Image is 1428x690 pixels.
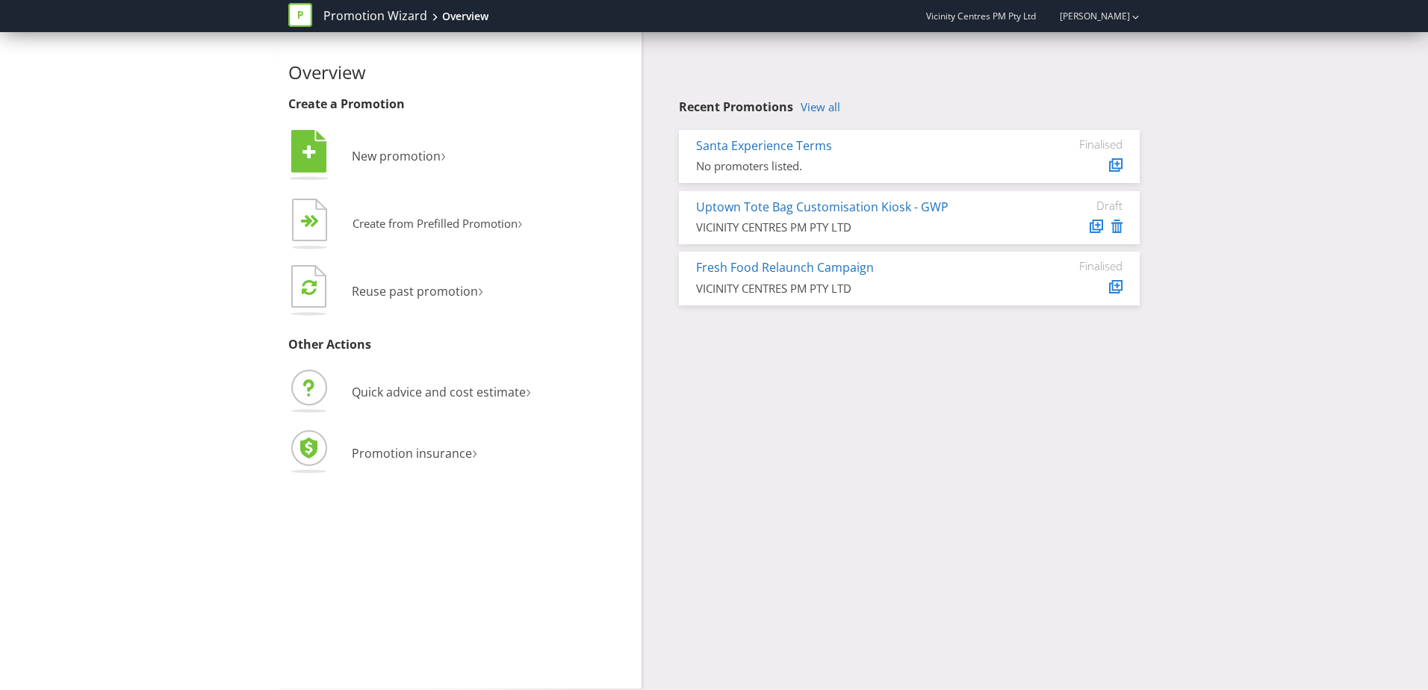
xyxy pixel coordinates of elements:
[352,148,441,164] span: New promotion
[288,384,531,400] a: Quick advice and cost estimate›
[472,439,477,464] span: ›
[310,214,320,229] tspan: 
[288,445,477,461] a: Promotion insurance›
[679,99,793,115] span: Recent Promotions
[801,101,840,114] a: View all
[288,195,524,255] button: Create from Prefilled Promotion›
[696,158,1011,174] div: No promoters listed.
[1045,10,1130,22] a: [PERSON_NAME]
[288,338,630,352] h3: Other Actions
[353,216,518,231] span: Create from Prefilled Promotion
[352,445,472,461] span: Promotion insurance
[1033,199,1123,212] div: Draft
[1033,259,1123,273] div: Finalised
[288,63,630,82] h2: Overview
[323,7,427,25] a: Promotion Wizard
[696,281,1011,296] div: VICINITY CENTRES PM PTY LTD
[441,142,446,167] span: ›
[478,277,483,302] span: ›
[302,279,317,296] tspan: 
[526,378,531,402] span: ›
[696,137,832,154] a: Santa Experience Terms
[302,144,316,161] tspan: 
[352,283,478,299] span: Reuse past promotion
[518,211,523,234] span: ›
[442,9,488,24] div: Overview
[352,384,526,400] span: Quick advice and cost estimate
[696,259,874,276] a: Fresh Food Relaunch Campaign
[1033,137,1123,151] div: Finalised
[696,199,949,215] a: Uptown Tote Bag Customisation Kiosk - GWP
[288,98,630,111] h3: Create a Promotion
[696,220,1011,235] div: VICINITY CENTRES PM PTY LTD
[926,10,1036,22] span: Vicinity Centres PM Pty Ltd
